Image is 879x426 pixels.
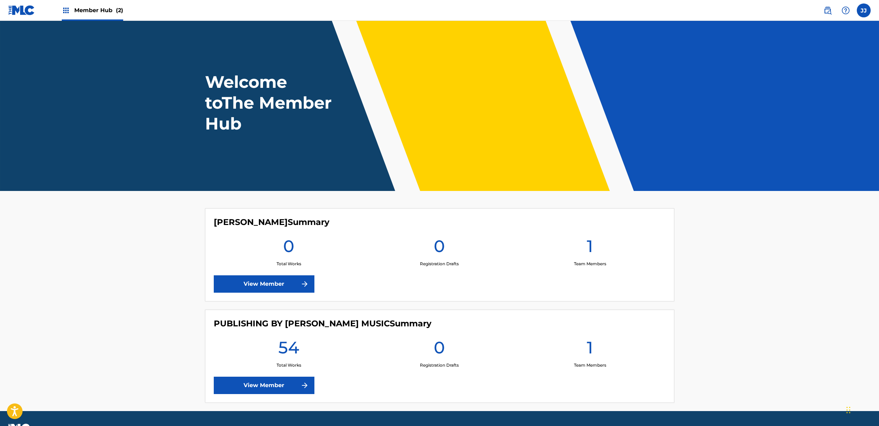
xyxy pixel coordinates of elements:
div: Drag [846,400,851,420]
img: f7272a7cc735f4ea7f67.svg [301,381,309,390]
h1: 0 [283,236,294,261]
iframe: Resource Center [860,296,879,352]
a: View Member [214,275,314,293]
h1: 1 [587,337,593,362]
img: search [823,6,832,15]
h1: 1 [587,236,593,261]
img: Top Rightsholders [62,6,70,15]
a: View Member [214,377,314,394]
h1: 0 [434,236,445,261]
div: User Menu [857,3,871,17]
p: Registration Drafts [420,362,459,368]
p: Total Works [277,362,301,368]
span: Member Hub [74,6,123,14]
iframe: Chat Widget [844,393,879,426]
a: Public Search [821,3,835,17]
h4: PUBLISHING BY JONATHAN JACKSON MUSIC [214,318,431,329]
h1: 0 [434,337,445,362]
span: (2) [116,7,123,14]
div: Help [839,3,853,17]
p: Team Members [574,362,606,368]
p: Registration Drafts [420,261,459,267]
h1: Welcome to The Member Hub [205,72,335,134]
img: MLC Logo [8,5,35,15]
h1: 54 [278,337,299,362]
img: help [842,6,850,15]
p: Total Works [277,261,301,267]
p: Team Members [574,261,606,267]
h4: JONATHAN JACKSON [214,217,329,227]
img: f7272a7cc735f4ea7f67.svg [301,280,309,288]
